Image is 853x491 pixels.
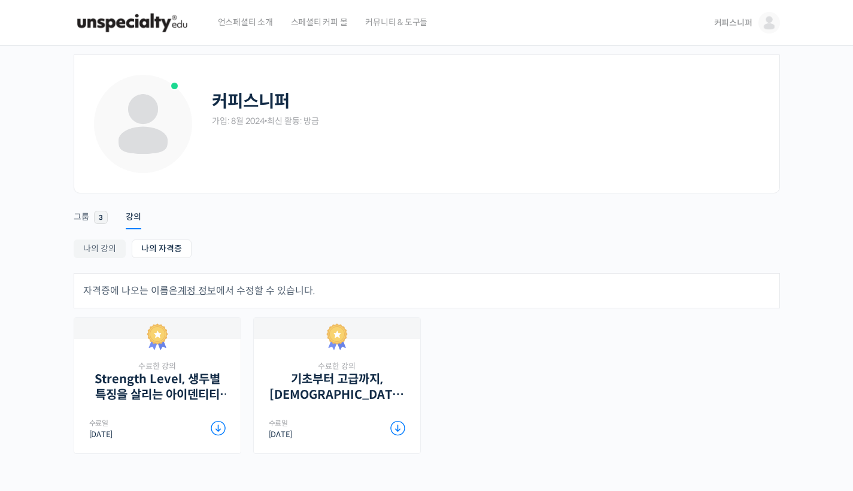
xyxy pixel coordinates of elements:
span: 수료한 강의 [269,362,405,372]
span: 커피스니퍼 [714,17,752,28]
div: [DATE] [89,420,157,438]
nav: Primary menu [74,196,780,226]
a: 강의 [126,196,141,226]
div: 자격증에 나오는 이름은 에서 수정할 수 있습니다. [74,273,780,308]
img: Profile photo of koffeesnif1724300031 [92,73,194,175]
span: 수료일 [269,420,337,427]
nav: Sub Menu [74,240,780,261]
a: Strength Level, 생두별 특징을 살리는 아이덴티티 커피랩 [PERSON_NAME] [PERSON_NAME]의 로스팅 클래스 [89,372,226,402]
div: 강의 [126,211,141,229]
a: 기초부터 고급까지, [DEMOGRAPHIC_DATA] 국가대표 [PERSON_NAME] 바리[PERSON_NAME]의 브루잉 클래스 [269,372,405,402]
a: 나의 자격증 [132,240,192,258]
div: [DATE] [269,420,337,438]
a: 그룹 3 [74,196,108,227]
span: 3 [94,211,108,224]
a: 나의 강의 [74,240,126,258]
span: • [265,116,268,126]
h2: 커피스니퍼 [212,91,290,112]
span: 수료한 강의 [89,362,226,372]
div: 그룹 [74,211,89,229]
a: 계정 정보 [178,284,216,297]
div: 가입: 8월 2024 최신 활동: 방금 [212,116,761,127]
span: 수료일 [89,420,157,427]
